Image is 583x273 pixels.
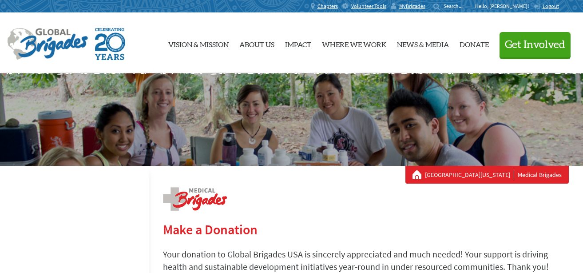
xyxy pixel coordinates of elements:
p: Hello, [PERSON_NAME]! [475,3,533,10]
span: Get Involved [505,40,565,50]
p: Your donation to Global Brigades USA is sincerely appreciated and much needed! Your support is dr... [163,248,569,273]
img: logo-medical.png [163,187,227,211]
input: Search... [444,3,469,9]
span: Chapters [317,3,338,10]
img: Global Brigades Logo [7,28,88,60]
div: Medical Brigades [412,170,562,179]
span: MyBrigades [399,3,425,10]
span: Volunteer Tools [351,3,386,10]
h2: Make a Donation [163,221,569,237]
a: News & Media [397,20,449,66]
a: [GEOGRAPHIC_DATA][US_STATE] [425,170,514,179]
a: Impact [285,20,311,66]
a: Vision & Mission [168,20,229,66]
a: Logout [533,3,559,10]
span: Logout [543,3,559,9]
a: About Us [239,20,274,66]
a: Donate [460,20,489,66]
button: Get Involved [500,32,571,57]
img: Global Brigades Celebrating 20 Years [95,28,125,60]
a: Where We Work [322,20,386,66]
